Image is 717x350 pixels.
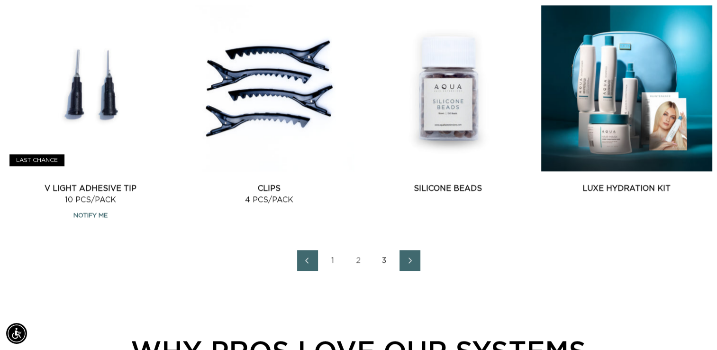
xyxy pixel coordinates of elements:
[363,183,534,194] a: Silicone Beads
[183,183,354,205] a: Clips 4 pcs/pack
[297,250,318,271] a: Previous page
[5,250,712,271] nav: Pagination
[348,250,369,271] a: Page 2
[6,323,27,344] div: Accessibility Menu
[541,183,712,194] a: Luxe Hydration Kit
[399,250,420,271] a: Next page
[323,250,344,271] a: Page 1
[5,183,176,205] a: V Light Adhesive Tip 10 pcs/pack
[374,250,395,271] a: Page 3
[670,304,717,350] iframe: Chat Widget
